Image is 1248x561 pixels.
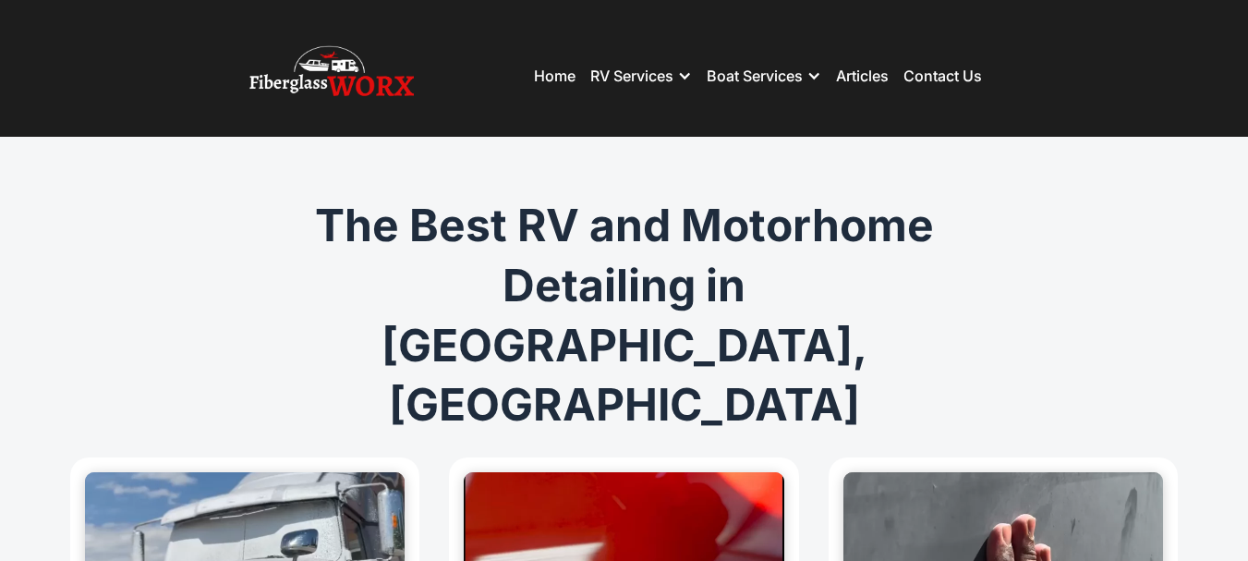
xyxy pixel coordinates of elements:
div: Boat Services [707,67,803,85]
div: RV Services [590,67,673,85]
div: RV Services [590,48,692,104]
a: Home [534,67,576,85]
a: Articles [836,67,889,85]
div: Boat Services [707,48,821,104]
h1: The Best RV and Motorhome Detailing in [GEOGRAPHIC_DATA], [GEOGRAPHIC_DATA] [270,196,979,435]
a: Contact Us [903,67,982,85]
